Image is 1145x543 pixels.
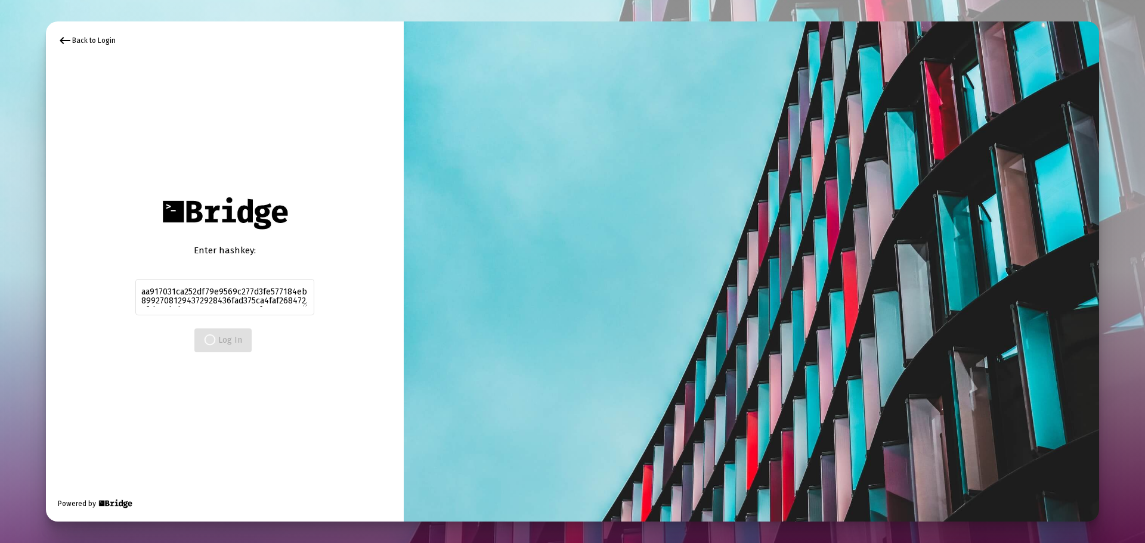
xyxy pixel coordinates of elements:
[135,244,314,256] div: Enter hashkey:
[97,498,134,510] img: Bridge Financial Technology Logo
[194,328,252,352] button: Log In
[58,33,116,48] div: Back to Login
[204,335,242,345] span: Log In
[156,191,293,235] img: Bridge Financial Technology Logo
[58,33,72,48] mat-icon: keyboard_backspace
[58,498,134,510] div: Powered by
